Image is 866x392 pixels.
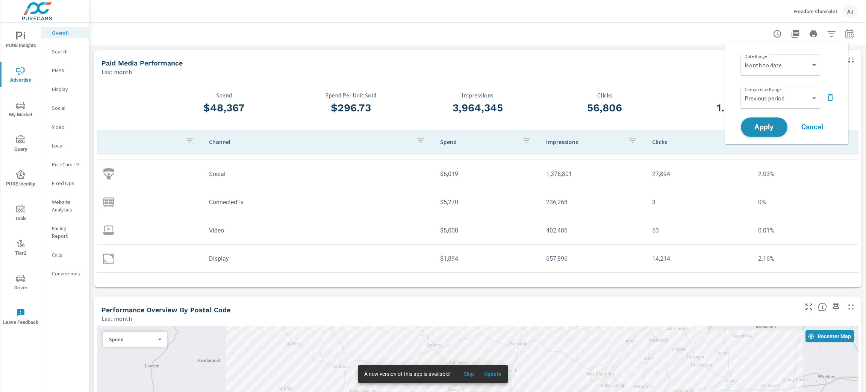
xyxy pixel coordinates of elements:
td: Video [203,221,434,240]
p: Freedom Chevrolet [793,8,837,15]
span: Skip [460,371,478,377]
div: Overall [41,27,89,38]
span: Update [484,371,502,377]
td: 0.01% [752,221,858,240]
button: Recenter Map [805,330,854,342]
span: Tier2 [3,239,39,258]
h3: 3,964,345 [414,102,541,114]
p: Spend [160,92,288,99]
td: 2.03% [752,164,858,184]
div: Calls [41,249,89,260]
div: Video [41,121,89,132]
td: $5,000 [434,221,540,240]
button: Print Report [806,26,821,41]
div: Fixed Ops [41,178,89,189]
button: Minimize Widget [845,54,857,66]
p: Overall [52,29,83,36]
div: AJ [843,5,857,18]
td: 657,896 [540,249,646,268]
img: icon-connectedtv.svg [103,196,114,208]
p: Clicks [541,92,668,99]
p: PMAX [52,67,83,74]
td: 14,214 [646,249,752,268]
td: Social [203,164,434,184]
h5: Performance Overview By Postal Code [101,306,230,314]
span: Recenter Map [808,333,851,340]
p: Video [52,123,83,131]
p: CTR [668,92,795,99]
div: Conversions [41,268,89,279]
td: ConnectedTv [203,193,434,212]
p: Fixed Ops [52,179,83,187]
p: Impressions [414,92,541,99]
button: Select Date Range [842,26,857,41]
p: Local [52,142,83,149]
img: icon-social.svg [103,168,114,179]
p: Conversions [52,270,83,277]
span: Advertise [3,66,39,85]
div: Pacing Report [41,223,89,242]
span: A new version of this app is available! [364,371,451,377]
span: Understand performance data by postal code. Individual postal codes can be selected and expanded ... [818,302,827,311]
div: Display [41,84,89,95]
td: $6,019 [434,164,540,184]
p: Website Analytics [52,198,83,213]
button: "Export Report to PDF" [788,26,803,41]
p: Spend [440,138,516,146]
td: $5,270 [434,193,540,212]
div: PureCars TV [41,159,89,170]
td: 1,376,801 [540,164,646,184]
p: Search [52,48,83,55]
span: PURE Identity [3,170,39,188]
span: PURE Insights [3,32,39,50]
span: Cancel [797,124,827,131]
td: 2.16% [752,249,858,268]
p: Last month [101,67,132,76]
button: Minimize Widget [845,301,857,313]
p: Social [52,104,83,112]
p: Last month [101,314,132,323]
div: Local [41,140,89,151]
span: Save this to your personalized report [830,301,842,313]
p: Channel [209,138,410,146]
div: PMAX [41,65,89,76]
p: PureCars TV [52,161,83,168]
span: Tools [3,205,39,223]
img: icon-video.svg [103,225,114,236]
button: Make Fullscreen [803,301,815,313]
p: Clicks [652,138,728,146]
p: Spend Per Unit Sold [288,92,415,99]
h5: Paid Media Performance [101,59,183,67]
span: Query [3,135,39,154]
td: 3 [646,193,752,212]
p: Spend [109,336,155,343]
div: Website Analytics [41,196,89,215]
span: My Market [3,101,39,119]
span: Apply [749,124,780,131]
span: Driver [3,274,39,292]
td: 236,268 [540,193,646,212]
h3: 56,806 [541,102,668,114]
h3: 1.43% [668,102,795,114]
td: 53 [646,221,752,240]
h3: $48,367 [160,102,288,114]
button: Cancel [790,118,835,137]
div: Social [41,102,89,114]
p: Impressions [546,138,622,146]
td: $1,894 [434,249,540,268]
p: Calls [52,251,83,258]
div: Search [41,46,89,57]
p: Pacing Report [52,225,83,240]
h3: $296.73 [288,102,415,114]
td: 27,894 [646,164,752,184]
td: Display [203,249,434,268]
button: Update [481,368,505,380]
td: 0% [752,193,858,212]
p: Display [52,85,83,93]
button: Apply Filters [824,26,839,41]
button: Apply [741,117,787,137]
img: icon-display.svg [103,253,114,264]
div: Spend [103,336,161,343]
div: nav menu [0,23,41,334]
span: Leave Feedback [3,308,39,327]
